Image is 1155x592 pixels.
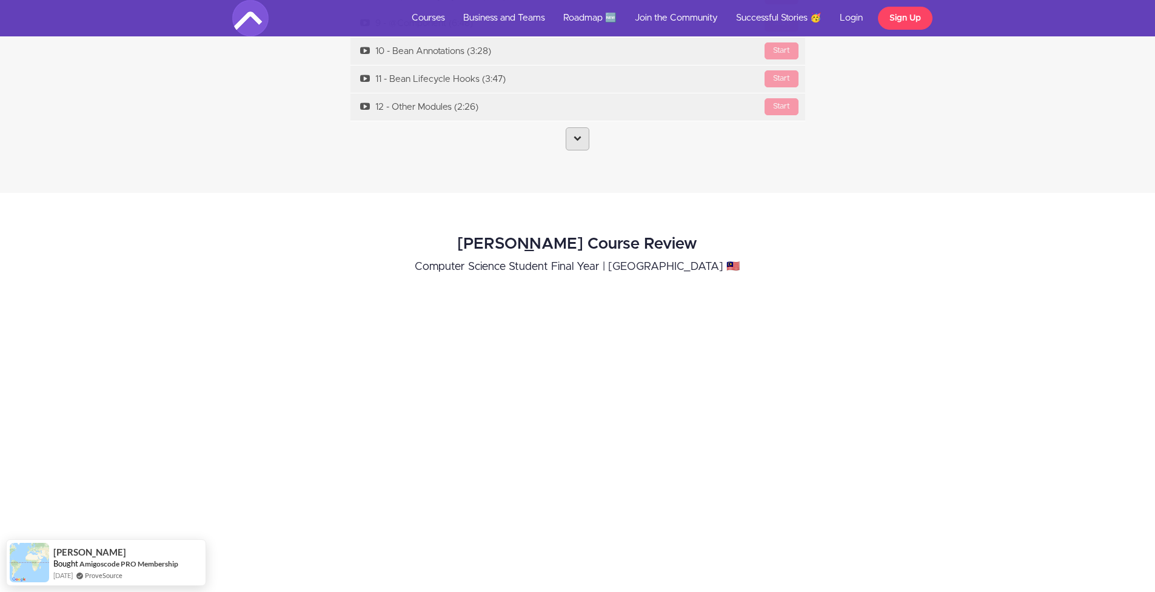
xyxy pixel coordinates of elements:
[195,258,959,275] p: Computer Science Student Final Year | [GEOGRAPHIC_DATA] 🇲🇾
[53,547,126,557] span: [PERSON_NAME]
[53,570,73,580] span: [DATE]
[765,70,798,87] div: Start
[350,66,805,93] a: Start11 - Bean Lifecycle Hooks (3:47)
[85,570,122,580] a: ProveSource
[350,93,805,121] a: Start12 - Other Modules (2:26)
[765,98,798,115] div: Start
[79,559,178,568] a: Amigoscode PRO Membership
[10,543,49,582] img: provesource social proof notification image
[878,7,932,30] a: Sign Up
[765,42,798,59] div: Start
[350,38,805,65] a: Start10 - Bean Annotations (3:28)
[195,235,959,253] h2: [PERSON_NAME] Course Review
[53,559,78,568] span: Bought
